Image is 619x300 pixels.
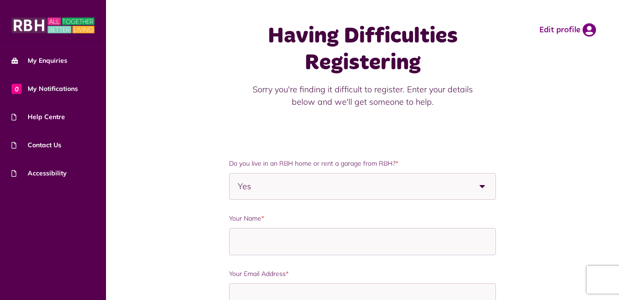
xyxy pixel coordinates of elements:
img: MyRBH [12,16,94,35]
span: My Notifications [12,84,78,94]
span: Help Centre [12,112,65,122]
h1: Having Difficulties Registering [243,23,482,76]
span: Accessibility [12,168,67,178]
label: Do you live in an RBH home or rent a garage from RBH? [229,159,495,168]
span: Yes [238,174,365,199]
span: My Enquiries [12,56,67,66]
label: Your Email Address [229,269,495,279]
a: Edit profile [539,23,596,37]
label: Your Name [229,214,495,223]
p: Sorry you're finding it difficult to register. Enter your details below and we'll get someone to ... [243,83,482,108]
span: 0 [12,84,22,94]
span: Contact Us [12,140,61,150]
